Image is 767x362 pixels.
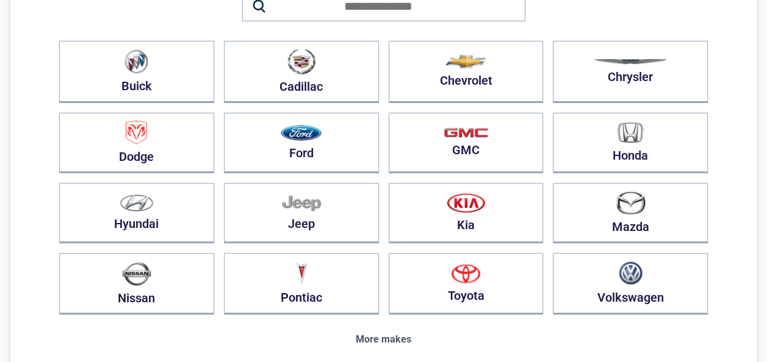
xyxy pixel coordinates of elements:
[553,41,708,103] button: Chrysler
[389,253,544,314] button: Toyota
[59,113,214,173] button: Dodge
[224,253,379,314] button: Pontiac
[59,253,214,314] button: Nissan
[224,113,379,173] button: Ford
[59,334,708,345] div: More makes
[553,253,708,314] button: Volkswagen
[389,41,544,103] button: Chevrolet
[59,41,214,103] button: Buick
[553,183,708,243] button: Mazda
[553,113,708,173] button: Honda
[389,113,544,173] button: GMC
[389,183,544,243] button: Kia
[59,183,214,243] button: Hyundai
[224,183,379,243] button: Jeep
[224,41,379,103] button: Cadillac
